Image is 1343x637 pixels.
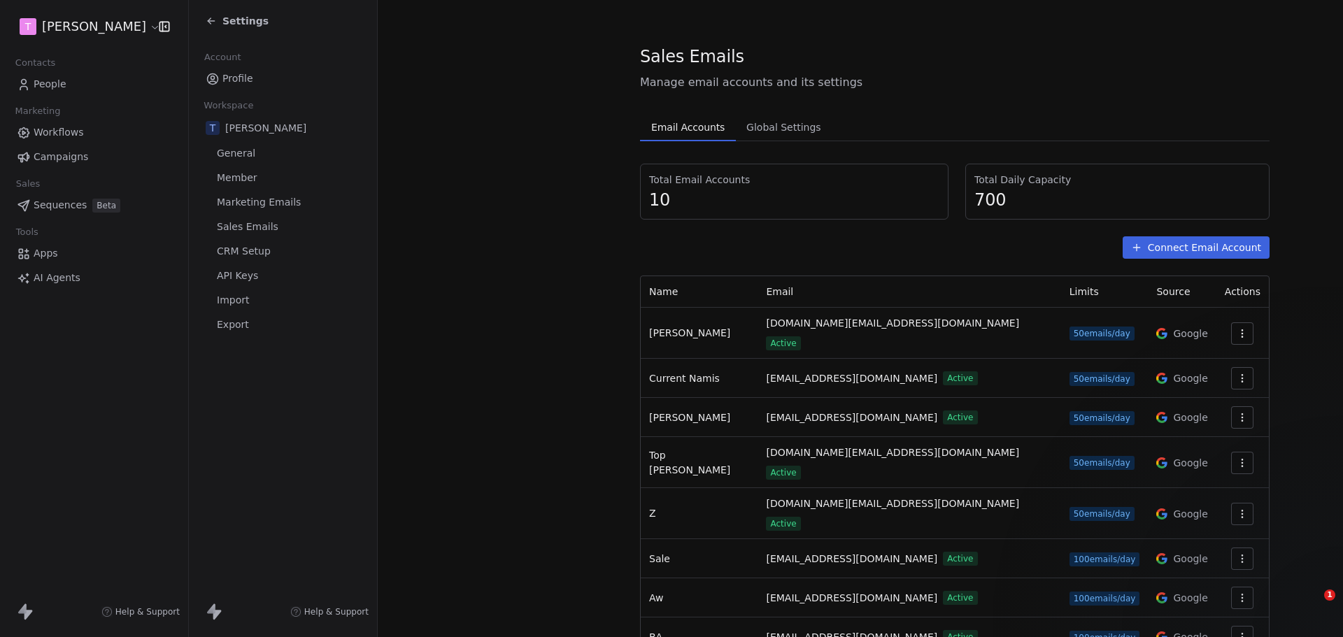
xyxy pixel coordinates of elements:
span: 50 emails/day [1070,411,1135,425]
span: Campaigns [34,150,88,164]
span: AI Agents [34,271,80,285]
span: [EMAIL_ADDRESS][DOMAIN_NAME] [766,410,937,425]
span: Help & Support [304,606,369,617]
span: [DOMAIN_NAME][EMAIL_ADDRESS][DOMAIN_NAME] [766,496,1019,511]
span: API Keys [217,269,258,283]
span: [EMAIL_ADDRESS][DOMAIN_NAME] [766,552,937,566]
span: 50 emails/day [1070,507,1135,521]
span: Aw [649,592,663,603]
a: AI Agents [11,266,177,289]
span: Name [649,286,678,297]
span: 50 emails/day [1070,372,1135,386]
span: Marketing Emails [217,195,301,210]
span: Limits [1070,286,1099,297]
a: Sales Emails [200,215,366,238]
a: Member [200,166,366,189]
span: Sequences [34,198,87,213]
span: 100 emails/day [1070,592,1140,606]
span: Google [1173,371,1207,385]
span: Active [766,517,800,531]
span: 100 emails/day [1070,552,1140,566]
a: Help & Support [290,606,369,617]
span: Active [766,466,800,480]
span: Settings [222,14,269,28]
a: Campaigns [11,145,177,169]
span: Google [1173,410,1207,424]
a: Export [200,313,366,336]
span: People [34,77,66,92]
a: Apps [11,242,177,265]
a: Import [200,289,366,312]
span: Sales [10,173,46,194]
span: [EMAIL_ADDRESS][DOMAIN_NAME] [766,371,937,386]
span: Marketing [9,101,66,122]
span: 700 [974,189,1260,210]
span: Z [649,508,656,519]
a: API Keys [200,264,366,287]
span: Beta [92,199,120,213]
span: 10 [649,189,939,210]
a: Marketing Emails [200,191,366,214]
span: Contacts [9,52,62,73]
a: General [200,142,366,165]
span: Tools [10,222,44,243]
span: Member [217,171,257,185]
span: Active [943,371,977,385]
span: General [217,146,255,161]
span: Apps [34,246,58,261]
span: Export [217,317,249,332]
span: Google [1173,456,1207,470]
span: [PERSON_NAME] [649,412,730,423]
span: Account [198,47,247,68]
button: Connect Email Account [1123,236,1270,259]
span: Sale [649,553,670,564]
span: [PERSON_NAME] [649,327,730,338]
span: [DOMAIN_NAME][EMAIL_ADDRESS][DOMAIN_NAME] [766,445,1019,460]
a: Workflows [11,121,177,144]
span: T [25,20,31,34]
span: Total Email Accounts [649,173,939,187]
a: Help & Support [101,606,180,617]
span: Workspace [198,95,260,116]
span: Source [1156,286,1190,297]
span: T [206,121,220,135]
span: [PERSON_NAME] [225,121,306,135]
span: Active [943,591,977,605]
span: 50 emails/day [1070,327,1135,341]
a: People [11,73,177,96]
span: Profile [222,71,253,86]
span: Active [943,552,977,566]
span: Top [PERSON_NAME] [649,450,730,475]
span: Current Namis [649,373,720,384]
span: Active [943,410,977,424]
span: 1 [1324,589,1335,601]
span: Email [766,286,793,297]
span: Email Accounts [646,117,730,137]
span: Workflows [34,125,84,140]
a: CRM Setup [200,240,366,263]
span: 50 emails/day [1070,456,1135,470]
span: Actions [1225,286,1260,297]
span: Total Daily Capacity [974,173,1260,187]
span: Help & Support [115,606,180,617]
span: Sales Emails [640,46,744,67]
span: [PERSON_NAME] [42,17,146,36]
span: [EMAIL_ADDRESS][DOMAIN_NAME] [766,591,937,606]
span: Manage email accounts and its settings [640,74,1270,91]
a: SequencesBeta [11,194,177,217]
span: CRM Setup [217,244,271,259]
button: T[PERSON_NAME] [17,15,149,38]
span: Google [1173,327,1207,341]
span: Sales Emails [217,220,278,234]
iframe: To enrich screen reader interactions, please activate Accessibility in Grammarly extension settings [1295,589,1329,623]
a: Profile [200,67,366,90]
span: [DOMAIN_NAME][EMAIL_ADDRESS][DOMAIN_NAME] [766,316,1019,331]
span: Global Settings [741,117,827,137]
a: Settings [206,14,269,28]
span: Active [766,336,800,350]
span: Import [217,293,249,308]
